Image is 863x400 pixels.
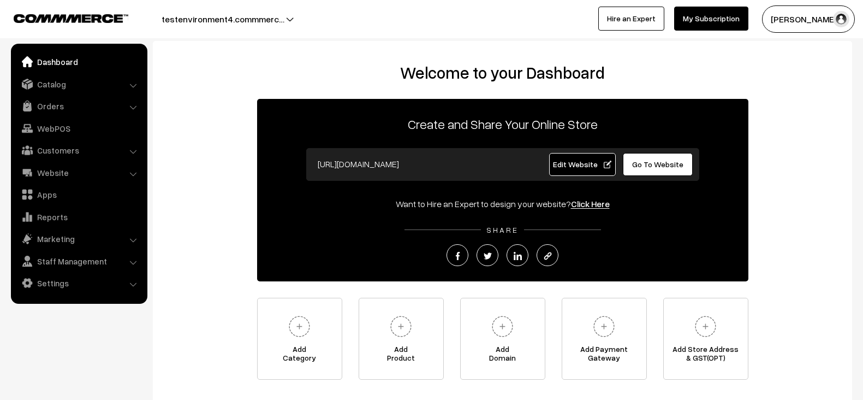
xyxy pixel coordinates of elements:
a: Add PaymentGateway [562,298,647,380]
a: Website [14,163,144,183]
button: testenvironment4.commmerc… [123,5,323,33]
a: Marketing [14,229,144,249]
img: user [833,11,849,27]
img: plus.svg [487,311,517,342]
h2: Welcome to your Dashboard [164,63,841,83]
span: Add Domain [461,345,545,367]
button: [PERSON_NAME] [762,5,855,33]
img: plus.svg [691,311,721,342]
span: Add Payment Gateway [562,345,646,367]
span: Edit Website [553,160,611,169]
img: plus.svg [284,311,314,342]
p: Create and Share Your Online Store [257,114,748,134]
a: Add Store Address& GST(OPT) [663,298,748,380]
a: Reports [14,207,144,227]
a: Hire an Expert [598,7,664,31]
span: Add Store Address & GST(OPT) [664,345,748,367]
img: COMMMERCE [14,14,128,22]
div: Want to Hire an Expert to design your website? [257,197,748,210]
a: My Subscription [674,7,748,31]
span: Go To Website [632,160,683,169]
a: Edit Website [549,153,616,176]
a: AddCategory [257,298,342,380]
a: Catalog [14,74,144,94]
img: plus.svg [589,311,619,342]
a: COMMMERCE [14,11,109,24]
a: Orders [14,96,144,116]
a: Dashboard [14,52,144,72]
a: Customers [14,140,144,160]
a: Settings [14,273,144,293]
span: Add Product [359,345,443,367]
img: plus.svg [386,311,416,342]
span: SHARE [481,225,524,234]
a: Apps [14,185,144,204]
a: Staff Management [14,251,144,271]
a: AddProduct [359,298,444,380]
a: Click Here [571,198,610,209]
a: AddDomain [460,298,545,380]
a: Go To Website [623,153,693,176]
span: Add Category [258,345,342,367]
a: WebPOS [14,119,144,138]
